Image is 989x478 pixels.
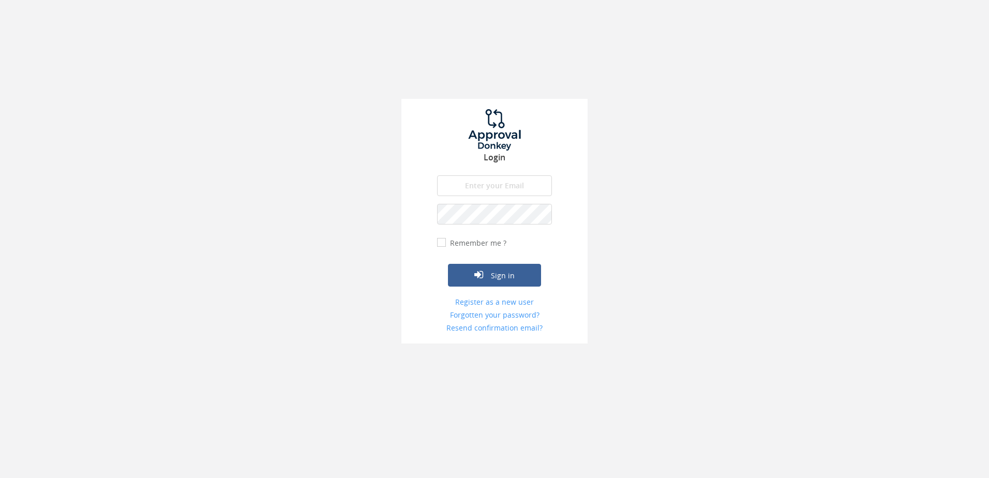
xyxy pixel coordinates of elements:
input: Enter your Email [437,175,552,196]
label: Remember me ? [447,238,506,248]
a: Resend confirmation email? [437,323,552,333]
h3: Login [401,153,588,162]
button: Sign in [448,264,541,287]
a: Forgotten your password? [437,310,552,320]
a: Register as a new user [437,297,552,307]
img: logo.png [456,109,533,151]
